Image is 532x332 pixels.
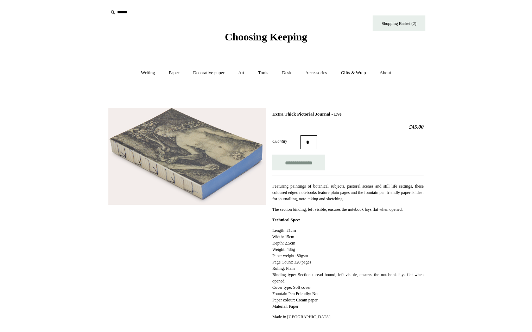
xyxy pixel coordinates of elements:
span: Choosing Keeping [225,31,307,43]
a: Shopping Basket (2) [373,15,425,31]
a: Writing [135,64,161,82]
strong: Technical Spec: [272,217,300,222]
p: Made in [GEOGRAPHIC_DATA] [272,314,424,320]
p: The section binding, left visible, ensures the notebook lays flat when opened. [272,206,424,213]
a: Desk [276,64,298,82]
a: Choosing Keeping [225,37,307,41]
a: Art [232,64,251,82]
h2: £45.00 [272,124,424,130]
a: Tools [252,64,275,82]
label: Quantity [272,138,300,144]
a: Accessories [299,64,334,82]
a: Gifts & Wrap [335,64,372,82]
img: Extra Thick Pictorial Journal - Eve [108,108,266,205]
a: Paper [163,64,186,82]
p: Length: 21cm Width: 15cm Depth: 2.5cm Weight: 435g Paper weight: 80gsm Page Count: 320 pages Ruli... [272,227,424,310]
a: Decorative paper [187,64,231,82]
h1: Extra Thick Pictorial Journal - Eve [272,111,424,117]
a: About [373,64,398,82]
p: Featuring paintings of botanical subjects, pastoral scenes and still life settings, these coloure... [272,183,424,202]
